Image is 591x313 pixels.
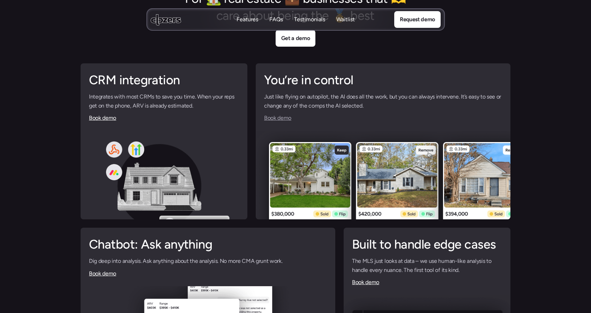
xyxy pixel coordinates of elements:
p: Just like flying on autopilot, the AI does all the work, but you can always intervene. It’s easy ... [264,92,502,110]
p: FAQs [269,16,283,23]
a: Request demo [394,11,440,28]
a: TestimonialsTestimonials [294,16,325,24]
p: Request demo [399,15,435,24]
p: Dig deep into analysis. Ask anything about the analysis. No more CMA grunt work. [89,257,327,266]
a: WaitlistWaitlist [336,16,355,24]
h2: CRM integration [89,72,239,89]
a: Book demo [89,115,116,121]
h2: Chatbot: Ask anything [89,236,327,253]
p: Testimonials [294,23,325,31]
p: Testimonials [294,16,325,23]
a: Book demo [264,115,291,121]
p: Integrates with most CRMs to save you time. When your reps get on the phone, ARV is already estim... [89,92,239,110]
p: The MLS just looks at data – we use human-like analysis to handle every nuance. The first tool of... [352,257,502,274]
a: Book demo [89,270,116,277]
p: Features [237,23,258,31]
h2: You’re in control [264,72,502,89]
a: FeaturesFeatures [237,16,258,24]
p: FAQs [269,23,283,31]
p: Waitlist [336,16,355,23]
h2: Built to handle edge cases [352,236,502,253]
a: Book demo [352,279,379,285]
p: Features [237,16,258,23]
p: Waitlist [336,23,355,31]
a: FAQsFAQs [269,16,283,24]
